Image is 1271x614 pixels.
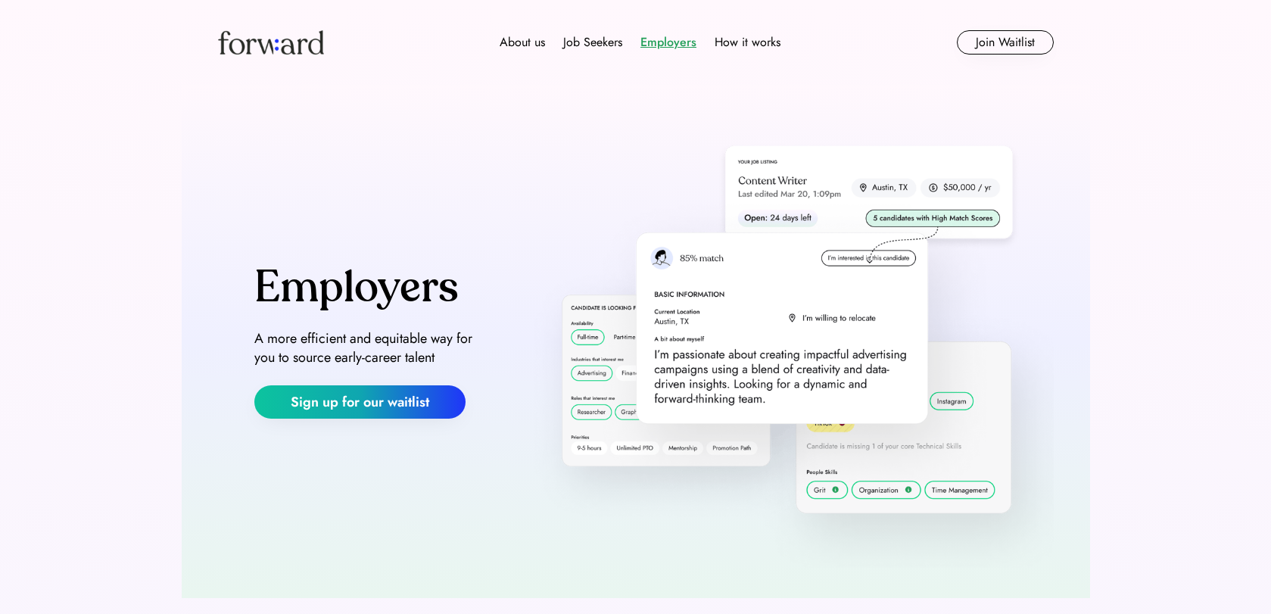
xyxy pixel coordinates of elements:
button: Sign up for our waitlist [254,385,466,419]
div: About us [500,33,545,51]
img: Forward logo [218,30,324,55]
div: Employers [640,33,696,51]
div: Job Seekers [563,33,622,51]
button: Join Waitlist [957,30,1054,55]
img: employers-hero-image.png [521,115,1054,567]
div: How it works [715,33,780,51]
div: Employers [254,264,459,311]
div: A more efficient and equitable way for you to source early-career talent [254,329,484,367]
